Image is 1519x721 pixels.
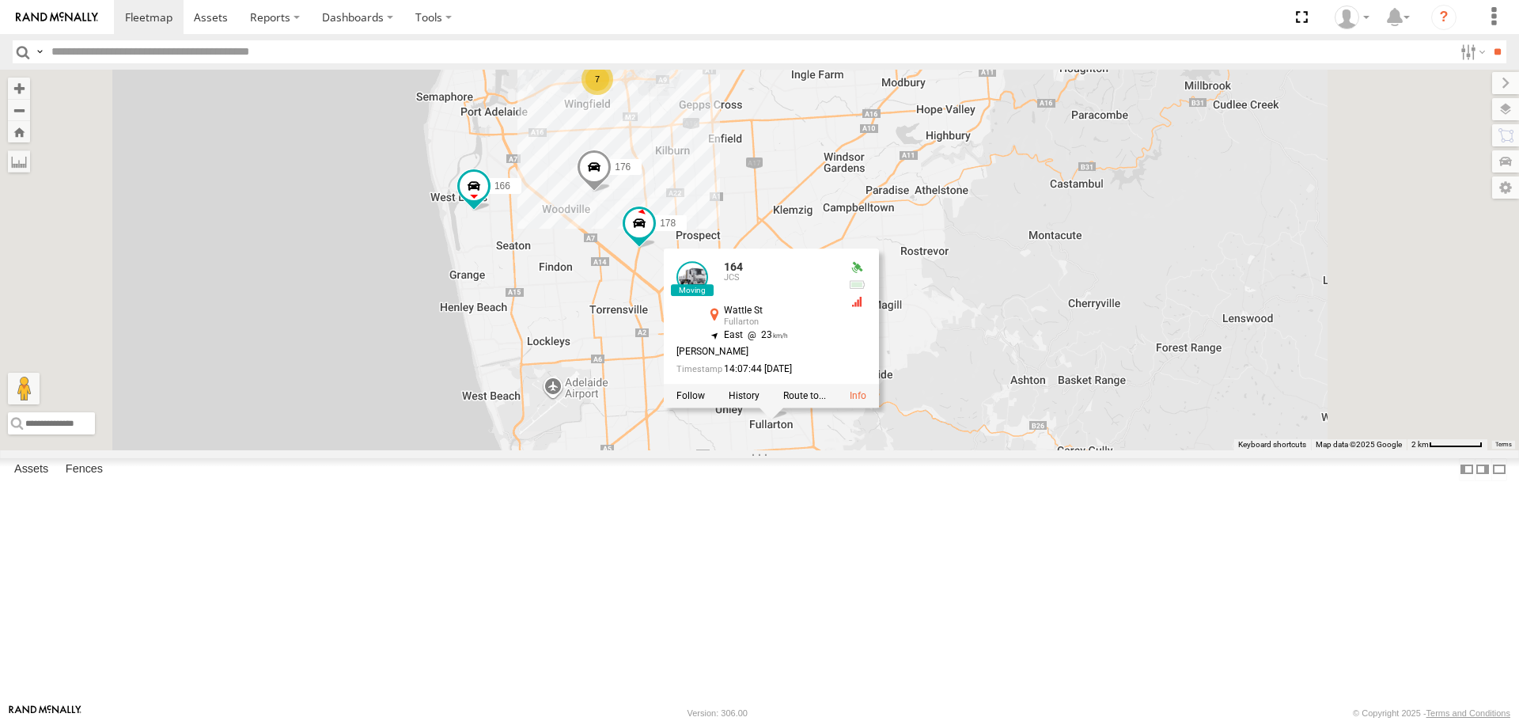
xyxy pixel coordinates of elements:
[847,262,866,275] div: Valid GPS Fix
[724,330,743,341] span: East
[1491,458,1507,481] label: Hide Summary Table
[8,373,40,404] button: Drag Pegman onto the map to open Street View
[6,459,56,481] label: Assets
[724,318,835,328] div: Fullarton
[8,99,30,121] button: Zoom out
[676,347,835,358] div: [PERSON_NAME]
[847,296,866,309] div: GSM Signal = 1
[581,63,613,95] div: 7
[58,459,111,481] label: Fences
[783,391,826,402] label: Route To Location
[743,330,788,341] span: 23
[660,218,676,230] span: 178
[8,78,30,99] button: Zoom in
[676,262,708,294] a: View Asset Details
[676,391,705,402] label: Realtime tracking of Asset
[1407,439,1487,450] button: Map scale: 2 km per 64 pixels
[724,274,835,283] div: JCS
[1329,6,1375,29] div: Amin Vahidinezhad
[847,279,866,291] div: Battery Remaining: 4.15v
[1431,5,1456,30] i: ?
[1353,708,1510,718] div: © Copyright 2025 -
[8,150,30,173] label: Measure
[676,364,835,374] div: Date/time of location update
[33,40,46,63] label: Search Query
[724,306,835,317] div: Wattle St
[1426,708,1510,718] a: Terms and Conditions
[16,12,98,23] img: rand-logo.svg
[1475,458,1491,481] label: Dock Summary Table to the Right
[1492,176,1519,199] label: Map Settings
[724,261,743,274] a: 164
[1238,439,1306,450] button: Keyboard shortcuts
[850,391,866,402] a: View Asset Details
[1495,441,1512,447] a: Terms (opens in new tab)
[729,391,759,402] label: View Asset History
[9,705,81,721] a: Visit our Website
[1459,458,1475,481] label: Dock Summary Table to the Left
[1454,40,1488,63] label: Search Filter Options
[8,121,30,142] button: Zoom Home
[615,161,631,173] span: 176
[688,708,748,718] div: Version: 306.00
[1316,440,1402,449] span: Map data ©2025 Google
[494,180,510,192] span: 166
[1411,440,1429,449] span: 2 km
